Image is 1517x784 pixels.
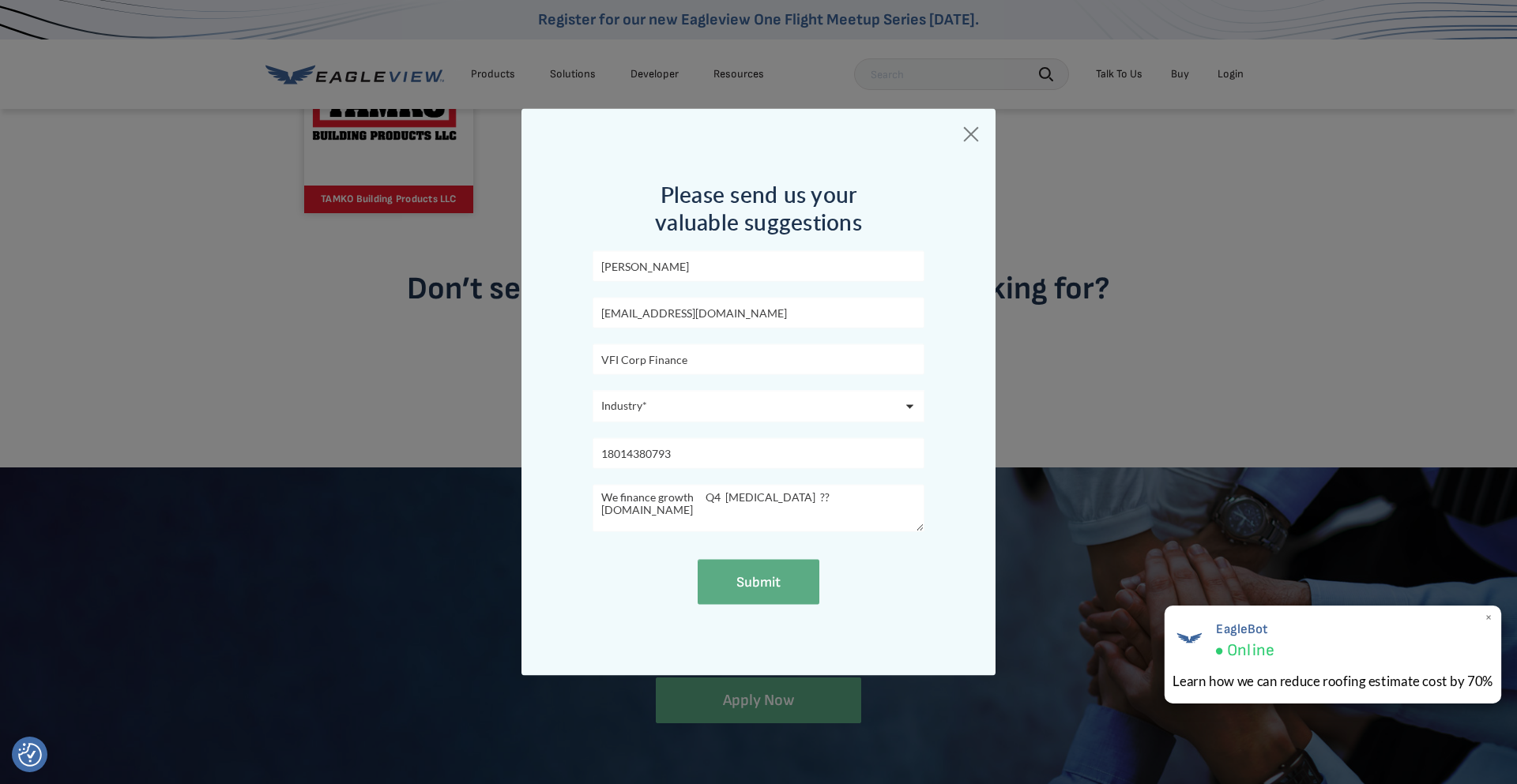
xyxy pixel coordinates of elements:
div: Learn how we can reduce roofing estimate cost by 70% [1173,671,1493,691]
input: Phone Number* [593,437,924,468]
span: EagleBot [1215,621,1274,637]
input: Submit [698,559,819,605]
button: Consent Preferences [18,743,42,767]
img: EagleBot [1173,621,1206,655]
img: Revisit consent button [18,743,42,767]
div: Please send us your valuable suggestions [593,179,924,246]
input: Company Name* [593,343,924,374]
span: Online [1226,640,1274,661]
input: Name* [593,250,924,281]
input: Email* [593,297,924,328]
span: × [1485,610,1493,626]
textarea: We finance growth Q4 [MEDICAL_DATA] ?? [DOMAIN_NAME] [593,484,924,531]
